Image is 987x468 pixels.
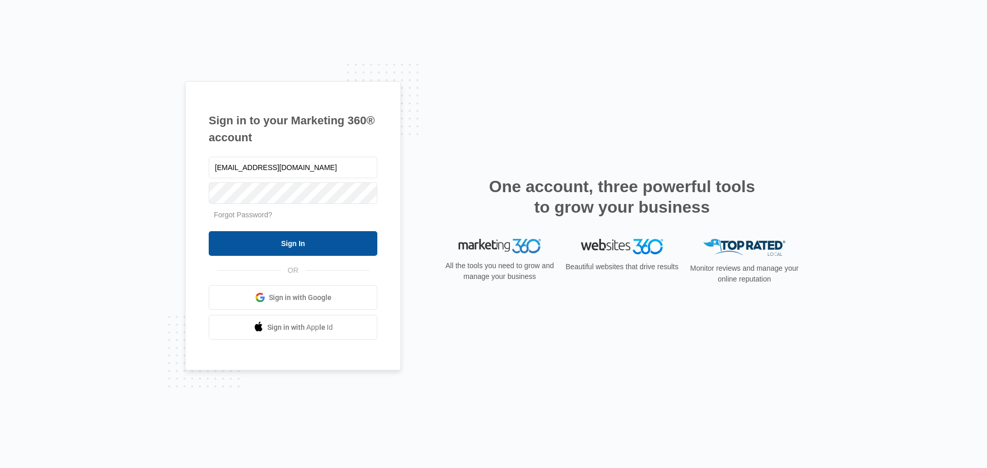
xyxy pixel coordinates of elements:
a: Forgot Password? [214,211,272,219]
img: Marketing 360 [459,239,541,253]
span: Sign in with Apple Id [267,322,333,333]
h2: One account, three powerful tools to grow your business [486,176,758,217]
img: Top Rated Local [703,239,785,256]
a: Sign in with Google [209,285,377,310]
span: Sign in with Google [269,292,332,303]
p: Beautiful websites that drive results [564,261,680,272]
input: Email [209,157,377,178]
input: Sign In [209,231,377,256]
span: OR [281,265,306,276]
p: All the tools you need to grow and manage your business [442,260,557,282]
p: Monitor reviews and manage your online reputation [687,263,802,285]
h1: Sign in to your Marketing 360® account [209,112,377,146]
a: Sign in with Apple Id [209,315,377,340]
img: Websites 360 [581,239,663,254]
